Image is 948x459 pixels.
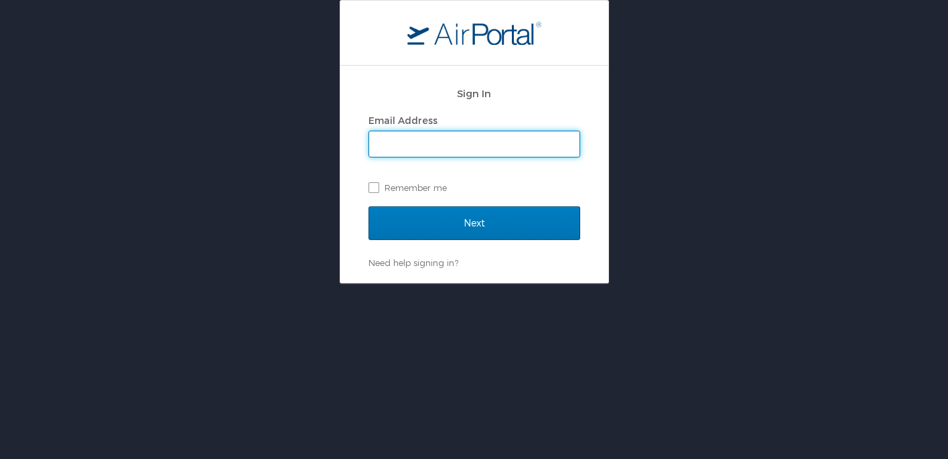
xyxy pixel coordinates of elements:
[407,21,541,45] img: logo
[368,206,580,240] input: Next
[368,115,437,126] label: Email Address
[368,178,580,198] label: Remember me
[368,86,580,101] h2: Sign In
[368,257,458,268] a: Need help signing in?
